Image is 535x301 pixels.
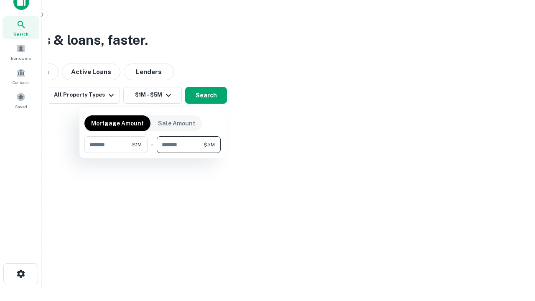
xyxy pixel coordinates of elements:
[158,119,195,128] p: Sale Amount
[151,136,153,153] div: -
[91,119,144,128] p: Mortgage Amount
[493,234,535,274] iframe: Chat Widget
[204,141,215,148] span: $5M
[132,141,142,148] span: $1M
